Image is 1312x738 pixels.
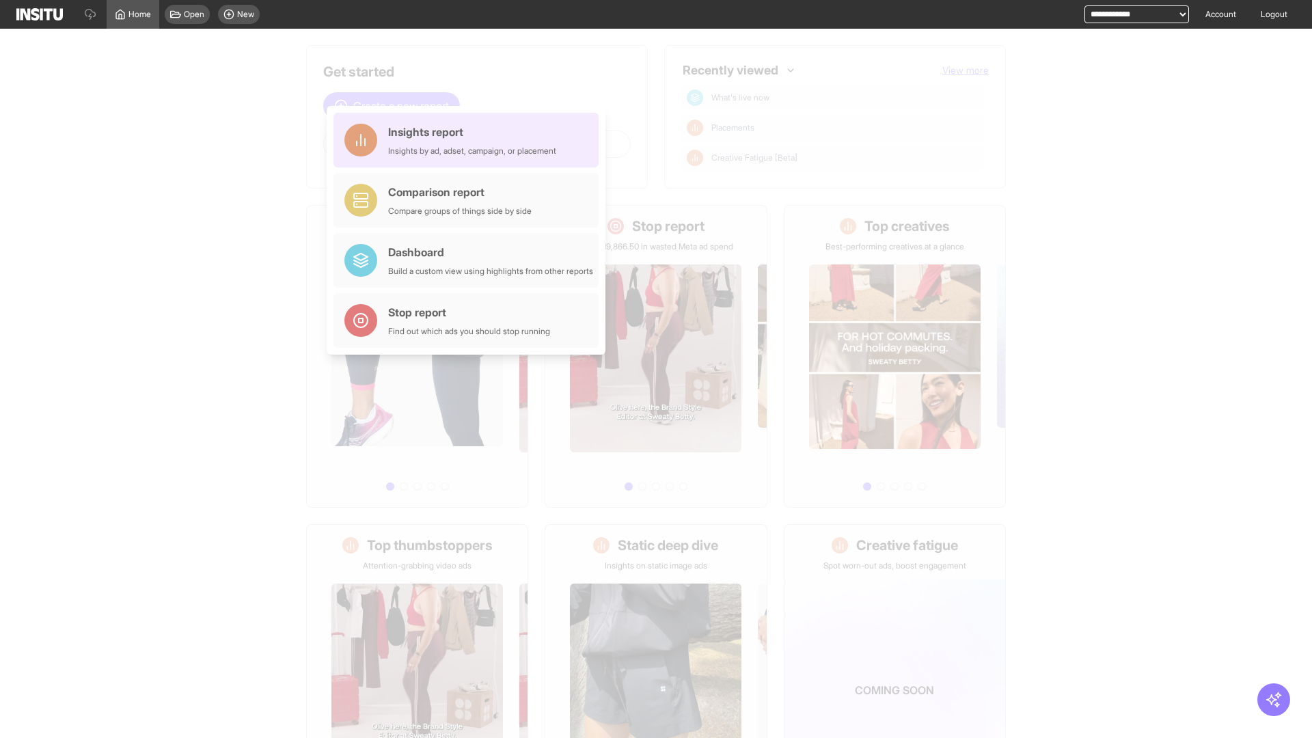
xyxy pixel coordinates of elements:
[388,184,532,200] div: Comparison report
[388,206,532,217] div: Compare groups of things side by side
[16,8,63,20] img: Logo
[388,304,550,320] div: Stop report
[388,326,550,337] div: Find out which ads you should stop running
[388,146,556,156] div: Insights by ad, adset, campaign, or placement
[388,266,593,277] div: Build a custom view using highlights from other reports
[128,9,151,20] span: Home
[184,9,204,20] span: Open
[388,124,556,140] div: Insights report
[388,244,593,260] div: Dashboard
[237,9,254,20] span: New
